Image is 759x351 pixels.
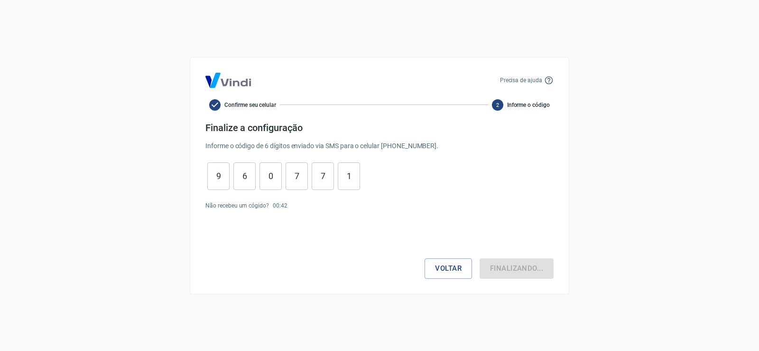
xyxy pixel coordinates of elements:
[425,258,472,278] button: Voltar
[496,102,499,108] text: 2
[273,201,287,210] p: 00 : 42
[205,201,269,210] p: Não recebeu um cógido?
[500,76,542,85] p: Precisa de ajuda
[205,122,554,133] h4: Finalize a configuração
[205,73,251,88] img: Logo Vind
[224,101,276,109] span: Confirme seu celular
[205,141,554,151] p: Informe o código de 6 dígitos enviado via SMS para o celular [PHONE_NUMBER] .
[507,101,550,109] span: Informe o código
